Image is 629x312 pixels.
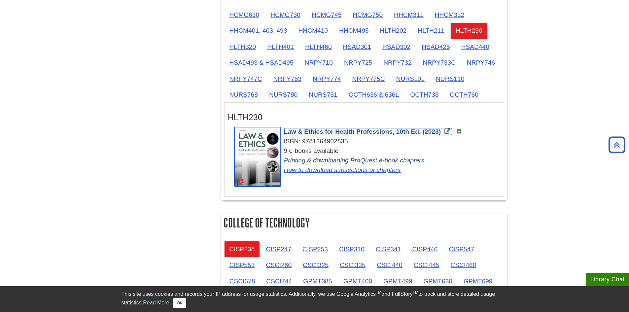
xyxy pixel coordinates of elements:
[458,273,498,289] a: GPMT699
[299,54,338,71] a: NRPY710
[234,127,281,186] img: Cover Art
[224,87,263,103] a: NURS768
[418,54,461,71] a: NRPY733C
[221,214,507,231] h2: College of Technology
[173,298,186,308] button: Close
[224,22,293,39] a: HHCM401, 403, 493
[303,87,342,103] a: NURS781
[300,39,337,55] a: HLTH460
[334,22,374,39] a: HHCM495
[456,129,462,134] img: e-Book
[450,22,488,39] a: HLTH230
[224,7,265,23] a: HCMG630
[224,241,260,257] a: CISP238
[443,241,479,257] a: CISP547
[143,300,169,305] a: Read More
[298,273,337,289] a: GPMT385
[284,128,452,135] a: Link opens in new window
[431,71,470,87] a: NURS110
[412,22,450,39] a: HLTH211
[224,273,261,289] a: CSCI678
[347,7,388,23] a: HCMG750
[284,128,441,135] span: Law & Ethics for Health Professions, 10th Ed. (2023)
[445,257,482,273] a: CSCI460
[224,257,260,273] a: CISP553
[122,290,508,308] div: This site uses cookies and records your IP address for usage statistics. Additionally, we use Goo...
[370,241,406,257] a: CISP341
[234,146,501,175] div: 9 e-books available
[224,39,262,55] a: HLTH320
[376,290,381,295] sup: TM
[339,54,377,71] a: NRPY725
[456,39,495,55] a: HSAD440
[405,87,444,103] a: OCTH738
[338,39,376,55] a: HSAD301
[338,273,377,289] a: GPMT400
[377,39,416,55] a: HSAD302
[297,257,334,273] a: CSCI325
[228,113,501,122] h3: HLTH230
[430,7,470,23] a: HHCM312
[378,273,417,289] a: GPMT499
[371,257,408,273] a: CSCI440
[307,71,346,87] a: NRPY774
[293,22,333,39] a: HHCM410
[347,71,390,87] a: NRPY775C
[264,87,303,103] a: NURS780
[297,241,333,257] a: CISP253
[268,71,307,87] a: NRPY763
[462,54,500,71] a: NRPY746
[418,273,458,289] a: GPMT630
[261,257,297,273] a: CSCI280
[334,241,370,257] a: CISP310
[343,87,404,103] a: OCTH636 & 636L
[261,273,297,289] a: CSCI744
[234,137,501,146] div: ISBN: 9781264902835
[224,54,299,71] a: HSAD493 & HSAD495
[416,39,455,55] a: HSAD425
[407,241,443,257] a: CISP446
[224,71,267,87] a: NRPY747C
[413,290,418,295] sup: TM
[284,166,401,173] a: Link opens in new window
[265,7,306,23] a: HCMG730
[606,140,627,149] a: Back to Top
[284,157,425,164] a: Link opens in new window
[389,7,429,23] a: HHCM311
[261,241,297,257] a: CISP247
[445,87,484,103] a: OCTH760
[391,71,430,87] a: NURS101
[334,257,371,273] a: CSCI335
[408,257,445,273] a: CSCI445
[306,7,347,23] a: HCMG745
[262,39,299,55] a: HLTH401
[375,22,412,39] a: HLTH202
[586,273,629,286] button: Library Chat
[378,54,417,71] a: NRPY732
